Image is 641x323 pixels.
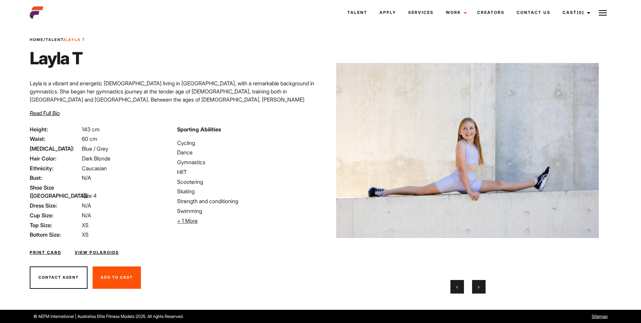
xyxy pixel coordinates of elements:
p: © AEFM International | Australias Elite Fitness Models 2025. All rights Reserved. [33,313,365,320]
span: / / [30,37,85,43]
a: Cast(0) [557,3,594,22]
li: Cycling [177,139,316,147]
li: HIIT [177,168,316,176]
span: Add To Cast [101,275,133,280]
a: Print Card [30,250,61,256]
a: Talent [341,3,373,22]
span: + 1 More [177,217,198,224]
a: Services [402,3,440,22]
p: Layla is a vibrant and energetic [DEMOGRAPHIC_DATA] living in [GEOGRAPHIC_DATA], with a remarkabl... [30,79,317,128]
span: Dress Size: [30,201,80,210]
a: Creators [471,3,511,22]
span: Dark Blonde [82,155,110,162]
span: 143 cm [82,126,100,133]
a: Talent [46,37,64,42]
span: Blue / Grey [82,145,108,152]
span: Height: [30,125,80,133]
h1: Layla T [30,48,85,68]
span: Previous [456,283,458,290]
span: N/A [82,212,91,219]
strong: Layla T [66,37,85,42]
span: Cup Size: [30,211,80,219]
li: Swimming [177,207,316,215]
a: Work [440,3,471,22]
span: Shoe Size ([GEOGRAPHIC_DATA]): [30,184,80,200]
span: Size 4 [82,192,97,199]
a: Home [30,37,44,42]
span: Caucasian [82,165,107,172]
li: Gymnastics [177,158,316,166]
span: XS [82,222,89,229]
span: N/A [82,174,91,181]
span: Read Full Bio [30,110,60,116]
button: Add To Cast [93,266,141,289]
a: Sitemap [592,314,608,319]
strong: Sporting Abilities [177,126,221,133]
button: Read Full Bio [30,109,60,117]
li: Strength and conditioning [177,197,316,205]
img: 0B5A9044 [336,29,598,272]
li: Scootering [177,178,316,186]
span: XS [82,231,89,238]
a: Apply [373,3,402,22]
span: 60 cm [82,135,97,142]
a: Contact Us [511,3,557,22]
span: Next [478,283,479,290]
span: [MEDICAL_DATA]: [30,145,80,153]
a: View Polaroids [75,250,119,256]
span: Ethnicity: [30,164,80,172]
li: Skating [177,187,316,195]
span: Bottom Size: [30,231,80,239]
span: Hair Color: [30,154,80,163]
li: Dance [177,148,316,156]
span: Bust: [30,174,80,182]
span: Top Size: [30,221,80,229]
img: Burger icon [599,9,607,17]
span: N/A [82,202,91,209]
span: Waist: [30,135,80,143]
button: Contact Agent [30,266,88,289]
img: cropped-aefm-brand-fav-22-square.png [30,6,43,19]
span: (0) [577,10,584,15]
